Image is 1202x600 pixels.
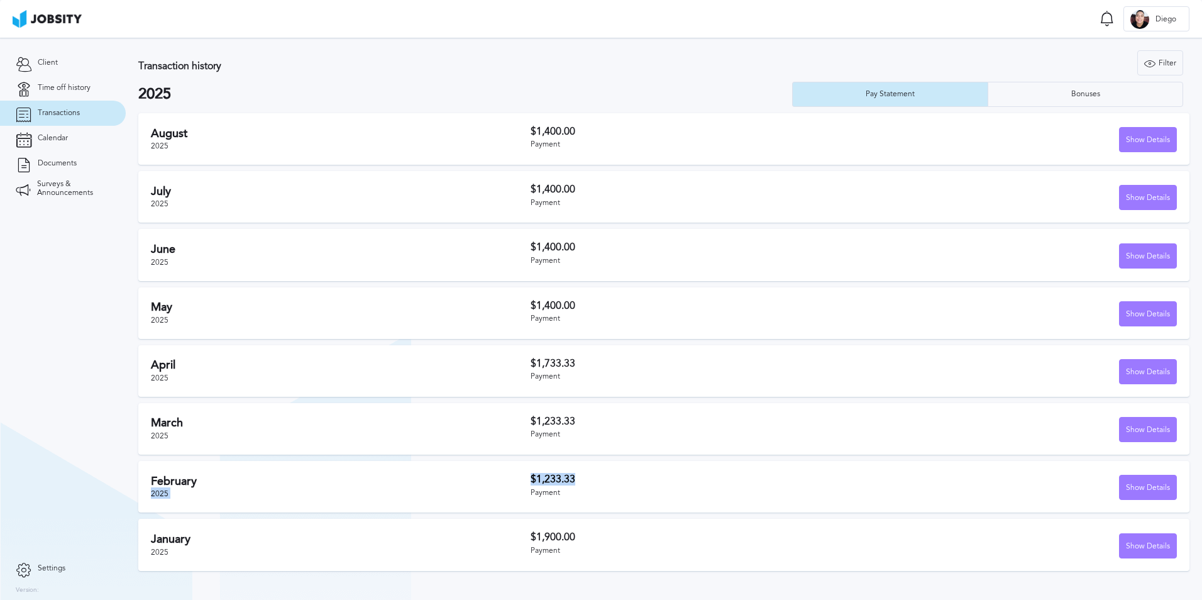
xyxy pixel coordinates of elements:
[1130,10,1149,29] div: D
[1120,360,1176,385] div: Show Details
[151,258,168,267] span: 2025
[1120,475,1176,501] div: Show Details
[1119,475,1177,500] button: Show Details
[531,314,854,323] div: Payment
[151,431,168,440] span: 2025
[151,533,531,546] h2: January
[531,474,854,485] h3: $1,233.33
[13,10,82,28] img: ab4bad089aa723f57921c736e9817d99.png
[1119,243,1177,269] button: Show Details
[1137,50,1183,75] button: Filter
[1120,418,1176,443] div: Show Details
[151,199,168,208] span: 2025
[531,372,854,381] div: Payment
[151,358,531,372] h2: April
[531,184,854,195] h3: $1,400.00
[151,475,531,488] h2: February
[16,587,39,594] label: Version:
[38,564,65,573] span: Settings
[531,430,854,439] div: Payment
[988,82,1183,107] button: Bonuses
[151,185,531,198] h2: July
[151,127,531,140] h2: August
[151,316,168,325] span: 2025
[1120,186,1176,211] div: Show Details
[138,60,710,72] h3: Transaction history
[1138,51,1183,76] div: Filter
[38,58,58,67] span: Client
[1119,185,1177,210] button: Show Details
[531,547,854,555] div: Payment
[1120,244,1176,269] div: Show Details
[38,84,91,92] span: Time off history
[38,134,68,143] span: Calendar
[151,489,168,498] span: 2025
[138,86,792,103] h2: 2025
[531,416,854,427] h3: $1,233.33
[151,301,531,314] h2: May
[37,180,110,197] span: Surveys & Announcements
[151,374,168,382] span: 2025
[1120,534,1176,559] div: Show Details
[1120,128,1176,153] div: Show Details
[1149,15,1183,24] span: Diego
[531,257,854,265] div: Payment
[1065,90,1106,99] div: Bonuses
[531,126,854,137] h3: $1,400.00
[531,242,854,253] h3: $1,400.00
[531,489,854,497] div: Payment
[531,199,854,208] div: Payment
[151,142,168,150] span: 2025
[1119,127,1177,152] button: Show Details
[38,159,77,168] span: Documents
[1120,302,1176,327] div: Show Details
[1119,417,1177,442] button: Show Details
[151,548,168,557] span: 2025
[531,531,854,543] h3: $1,900.00
[859,90,921,99] div: Pay Statement
[151,416,531,430] h2: March
[1119,301,1177,326] button: Show Details
[151,243,531,256] h2: June
[1119,359,1177,384] button: Show Details
[1119,533,1177,558] button: Show Details
[1123,6,1189,31] button: DDiego
[531,358,854,369] h3: $1,733.33
[38,109,80,118] span: Transactions
[792,82,988,107] button: Pay Statement
[531,140,854,149] div: Payment
[531,300,854,311] h3: $1,400.00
